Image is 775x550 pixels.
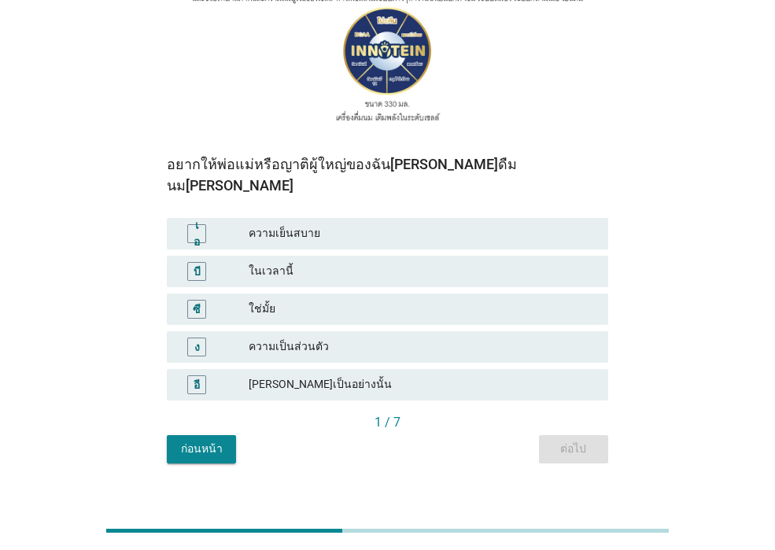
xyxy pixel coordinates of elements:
[194,378,200,390] font: อี
[194,340,200,353] font: ง
[194,219,200,248] font: เอ
[167,156,517,194] font: อยากให้พ่อแม่หรือญาติผู้ใหญ่ของฉัน[PERSON_NAME]ดื่มนม[PERSON_NAME]
[249,227,320,239] font: ความเย็นสบาย
[249,264,293,277] font: ในเวลานี้
[375,415,400,430] font: 1 / 7
[181,442,223,455] font: ก่อนหน้า
[249,302,275,315] font: ใช่มั้ย
[193,302,201,315] font: ซี
[249,340,329,353] font: ความเป็นส่วนตัว
[194,264,201,277] font: บี
[167,435,236,463] button: ก่อนหน้า
[249,378,392,390] font: [PERSON_NAME]เป็นอย่างนั้น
